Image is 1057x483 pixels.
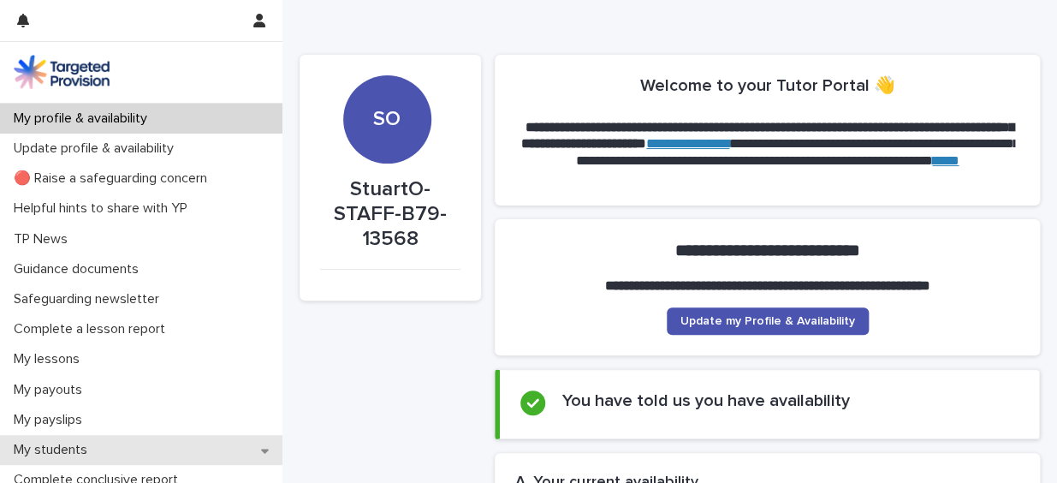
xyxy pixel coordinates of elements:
a: Update my Profile & Availability [667,307,869,335]
img: M5nRWzHhSzIhMunXDL62 [14,55,110,89]
p: My students [7,442,101,458]
h2: You have told us you have availability [562,391,850,411]
p: My profile & availability [7,110,161,127]
p: 🔴 Raise a safeguarding concern [7,170,221,187]
p: Safeguarding newsletter [7,291,173,307]
p: StuartO-STAFF-B79-13568 [320,177,460,251]
p: My payouts [7,382,96,398]
span: Update my Profile & Availability [680,315,855,327]
p: TP News [7,231,81,247]
p: My payslips [7,412,96,428]
p: My lessons [7,351,93,367]
p: Update profile & availability [7,140,187,157]
h2: Welcome to your Tutor Portal 👋 [640,75,895,96]
p: Helpful hints to share with YP [7,200,201,217]
p: Complete a lesson report [7,321,179,337]
div: SO [343,19,431,132]
p: Guidance documents [7,261,152,277]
